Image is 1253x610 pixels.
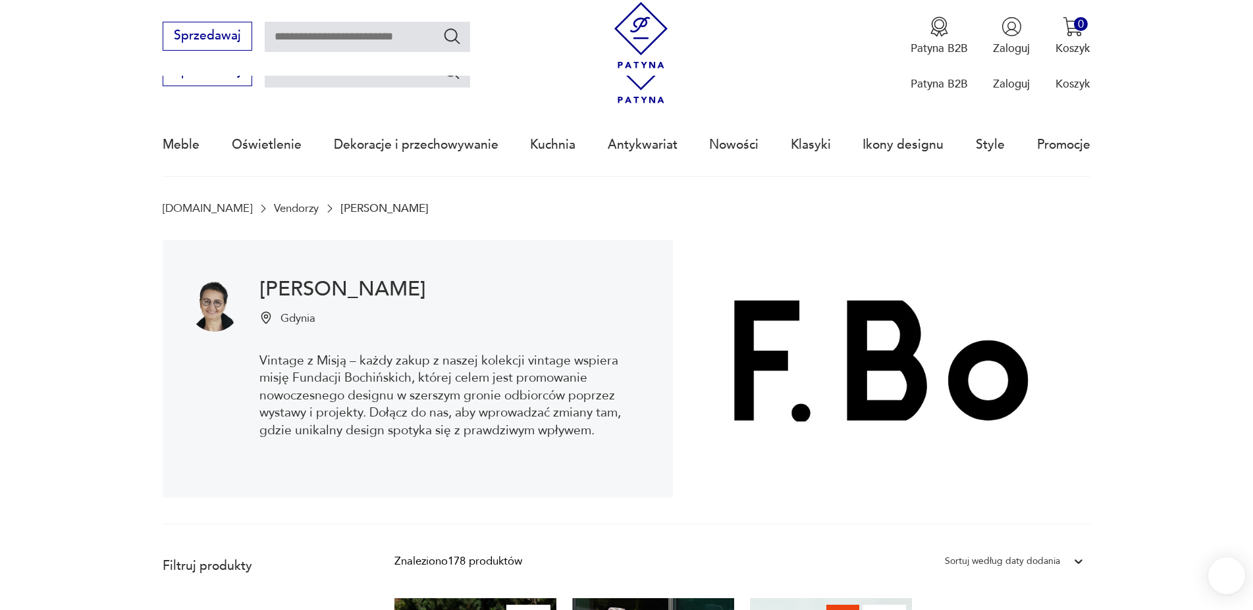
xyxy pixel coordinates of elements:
a: Ikony designu [863,114,944,175]
button: 0Koszyk [1055,16,1090,56]
div: Znaleziono 178 produktów [394,553,522,570]
a: Vendorzy [274,202,319,215]
iframe: Smartsupp widget button [1208,557,1245,594]
p: Vintage z Misją – każdy zakup z naszej kolekcji vintage wspiera misję Fundacji Bochińskich, które... [259,352,648,439]
a: Antykwariat [608,114,678,175]
button: Szukaj [442,62,462,81]
button: Szukaj [442,26,462,45]
img: Patyna - sklep z meblami i dekoracjami vintage [608,2,674,68]
a: Klasyki [791,114,831,175]
a: Dekoracje i przechowywanie [334,114,498,175]
a: Kuchnia [530,114,575,175]
p: Zaloguj [993,76,1030,91]
img: Ikonka pinezki mapy [259,311,273,324]
a: Meble [163,114,200,175]
img: Ikona koszyka [1063,16,1083,37]
p: Zaloguj [993,41,1030,56]
p: Filtruj produkty [163,557,356,574]
p: Koszyk [1055,41,1090,56]
a: Ikona medaluPatyna B2B [911,16,968,56]
p: Koszyk [1055,76,1090,91]
p: [PERSON_NAME] [340,202,429,215]
a: Promocje [1037,114,1090,175]
button: Sprzedawaj [163,22,252,51]
img: Beata Bochińska [188,280,240,332]
button: Zaloguj [993,16,1030,56]
div: Sortuj według daty dodania [945,553,1060,570]
h1: [PERSON_NAME] [259,280,648,299]
img: Ikonka użytkownika [1001,16,1022,37]
p: Gdynia [280,311,315,326]
p: Patyna B2B [911,76,968,91]
p: Patyna B2B [911,41,968,56]
a: Sprzedawaj [163,32,252,42]
img: Beata Bochińska [673,240,1090,498]
a: Nowości [709,114,759,175]
div: 0 [1074,17,1088,31]
img: Ikona medalu [929,16,949,37]
button: Patyna B2B [911,16,968,56]
a: Sprzedawaj [163,67,252,78]
a: [DOMAIN_NAME] [163,202,252,215]
a: Oświetlenie [232,114,302,175]
a: Style [976,114,1005,175]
